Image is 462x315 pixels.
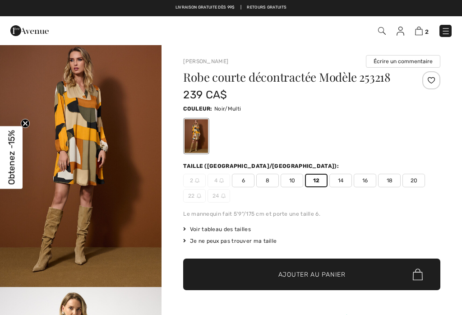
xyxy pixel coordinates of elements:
span: 4 [208,174,230,187]
img: ring-m.svg [197,194,201,198]
button: Close teaser [21,119,30,128]
span: 22 [183,189,206,203]
a: Livraison gratuite dès 99$ [176,5,235,11]
h1: Robe courte décontractée Modèle 253218 [183,71,397,83]
button: Écrire un commentaire [366,55,440,68]
span: 18 [378,174,401,187]
span: 239 CA$ [183,88,227,101]
a: Retours gratuits [247,5,286,11]
span: 16 [354,174,376,187]
span: Ajouter au panier [278,270,346,279]
span: 6 [232,174,254,187]
div: Noir/Multi [185,119,208,153]
img: Mes infos [397,27,404,36]
span: Noir/Multi [214,106,241,112]
a: 2 [415,25,429,36]
img: Menu [441,27,450,36]
span: Couleur: [183,106,212,112]
span: Obtenez -15% [6,130,17,185]
span: 12 [305,174,328,187]
img: Recherche [378,27,386,35]
img: ring-m.svg [195,178,199,183]
span: 2 [183,174,206,187]
img: 1ère Avenue [10,22,49,40]
span: | [240,5,241,11]
div: Taille ([GEOGRAPHIC_DATA]/[GEOGRAPHIC_DATA]): [183,162,341,170]
span: 10 [281,174,303,187]
div: Je ne peux pas trouver ma taille [183,237,440,245]
span: 2 [425,28,429,35]
div: Le mannequin fait 5'9"/175 cm et porte une taille 6. [183,210,440,218]
a: 1ère Avenue [10,26,49,34]
img: ring-m.svg [221,194,226,198]
img: ring-m.svg [219,178,224,183]
span: 14 [329,174,352,187]
img: Bag.svg [413,269,423,280]
button: Ajouter au panier [183,259,440,290]
img: Panier d'achat [415,27,423,35]
span: 20 [402,174,425,187]
span: Voir tableau des tailles [183,225,251,233]
iframe: Ouvre un widget dans lequel vous pouvez chatter avec l’un de nos agents [403,288,453,310]
a: [PERSON_NAME] [183,58,228,65]
span: 8 [256,174,279,187]
span: 24 [208,189,230,203]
